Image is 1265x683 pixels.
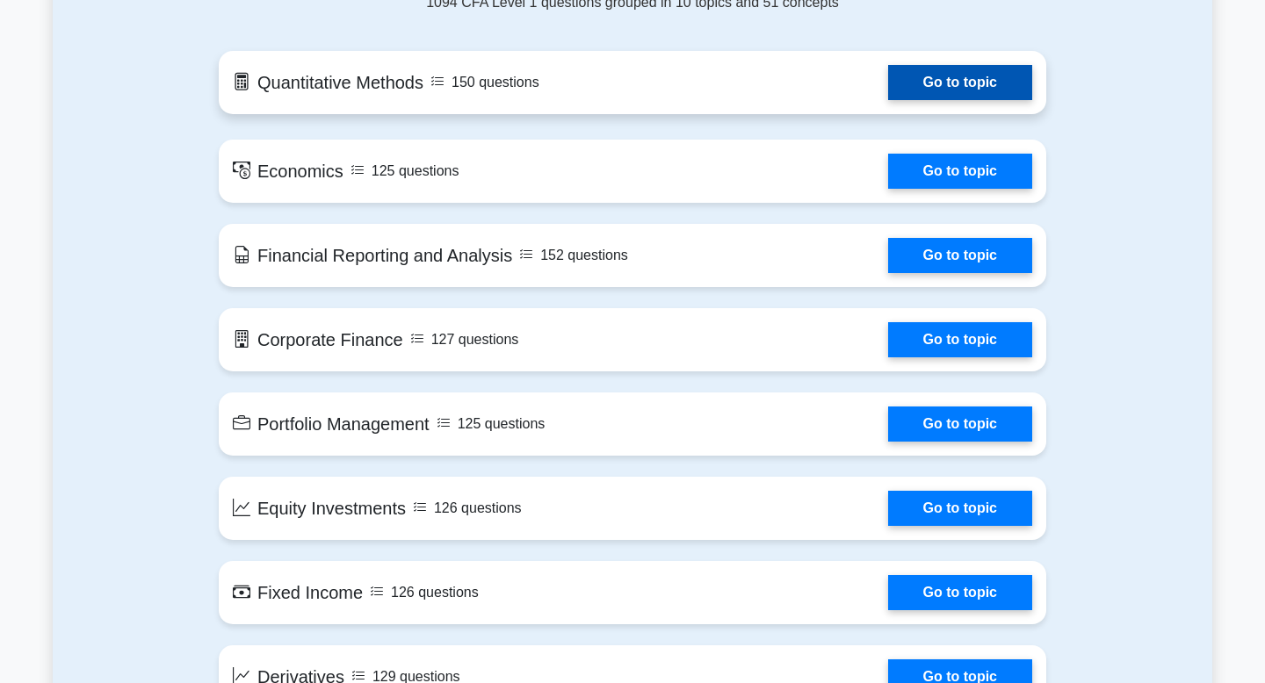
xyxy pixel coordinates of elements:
a: Go to topic [888,406,1032,442]
a: Go to topic [888,154,1032,189]
a: Go to topic [888,322,1032,357]
a: Go to topic [888,65,1032,100]
a: Go to topic [888,575,1032,610]
a: Go to topic [888,491,1032,526]
a: Go to topic [888,238,1032,273]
